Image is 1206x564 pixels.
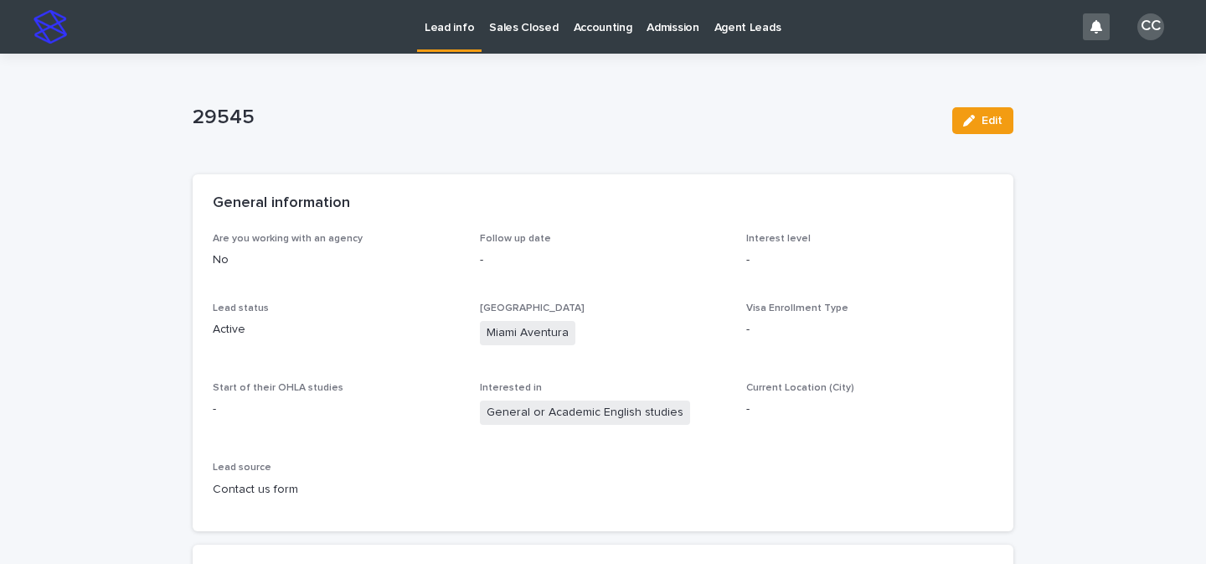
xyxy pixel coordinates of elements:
span: Interested in [480,383,542,393]
span: Lead source [213,463,271,473]
span: Interest level [746,234,811,244]
span: Visa Enrollment Type [746,303,848,313]
h2: General information [213,194,350,213]
div: CC [1137,13,1164,40]
p: Contact us form [213,481,460,499]
button: Edit [952,107,1013,134]
span: [GEOGRAPHIC_DATA] [480,303,585,313]
p: 29545 [193,106,939,130]
span: Lead status [213,303,269,313]
p: - [480,251,727,269]
span: Are you working with an agency [213,234,363,244]
span: Start of their OHLA studies [213,383,343,393]
span: Current Location (City) [746,383,854,393]
p: - [213,401,460,418]
span: General or Academic English studies [480,401,690,425]
p: - [746,401,993,418]
p: Active [213,321,460,339]
p: No [213,251,460,269]
p: - [746,251,993,269]
img: stacker-logo-s-only.png [33,10,67,44]
p: - [746,321,993,339]
span: Edit [982,115,1002,127]
span: Follow up date [480,234,551,244]
span: Miami Aventura [480,321,575,345]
